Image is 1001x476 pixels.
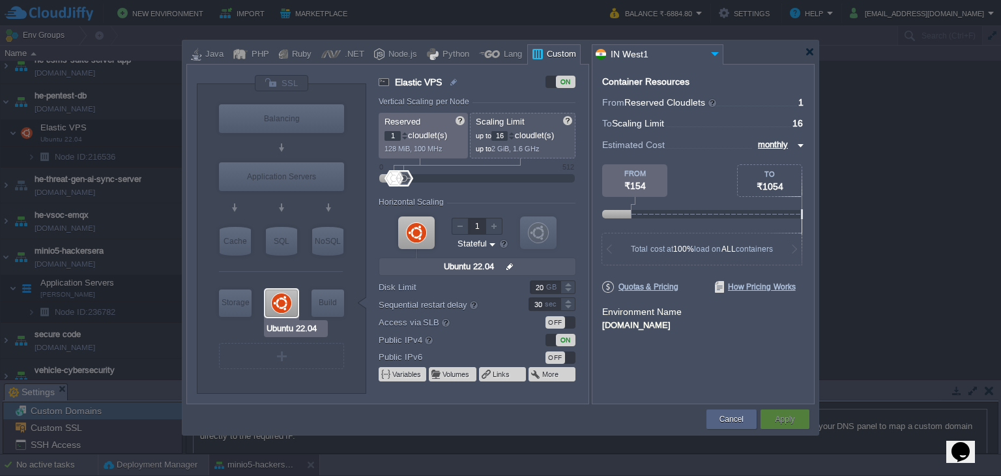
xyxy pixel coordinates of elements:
[379,315,511,329] label: Access via SLB
[545,298,559,310] div: sec
[379,333,511,347] label: Public IPv4
[542,369,560,379] button: More
[476,145,491,153] span: up to
[312,227,343,256] div: NoSQL Databases
[738,170,802,178] div: TO
[602,318,804,330] div: [DOMAIN_NAME]
[219,162,344,191] div: Application Servers
[546,281,559,293] div: GB
[266,227,297,256] div: SQL Databases
[219,104,344,133] div: Balancing
[602,97,624,108] span: From
[379,198,447,207] div: Horizontal Scaling
[248,45,269,65] div: PHP
[265,290,298,317] div: Elastic VPS
[219,343,344,369] div: Create New Layer
[392,369,422,379] button: Variables
[602,118,612,128] span: To
[476,127,571,141] p: cloudlet(s)
[624,181,646,191] span: ₹154
[556,334,575,346] div: ON
[312,290,344,317] div: Build Node
[384,117,420,126] span: Reserved
[602,281,678,293] span: Quotas & Pricing
[220,227,251,256] div: Cache
[219,104,344,133] div: Load Balancer
[602,138,665,152] span: Estimated Cost
[379,97,472,106] div: Vertical Scaling per Node
[379,297,511,312] label: Sequential restart delay
[500,45,522,65] div: Lang
[545,316,565,329] div: OFF
[201,45,224,65] div: Java
[946,424,988,463] iframe: chat widget
[602,306,682,317] label: Environment Name
[442,369,471,379] button: Volumes
[384,145,442,153] span: 128 MiB, 100 MHz
[624,97,718,108] span: Reserved Cloudlets
[757,181,783,192] span: ₹1054
[792,118,803,128] span: 16
[493,369,511,379] button: Links
[545,351,565,364] div: OFF
[439,45,469,65] div: Python
[562,163,574,171] div: 512
[612,118,664,128] span: Scaling Limit
[384,127,463,141] p: cloudlet(s)
[379,163,383,171] div: 0
[719,413,744,426] button: Cancel
[602,170,667,177] div: FROM
[602,77,689,87] div: Container Resources
[476,132,491,140] span: up to
[556,76,575,88] div: ON
[219,290,252,316] div: Storage
[715,281,796,293] span: How Pricing Works
[379,280,511,294] label: Disk Limit
[543,45,576,65] div: Custom
[341,45,364,65] div: .NET
[379,350,511,364] label: Public IPv6
[312,227,343,256] div: NoSQL
[476,117,525,126] span: Scaling Limit
[384,45,417,65] div: Node.js
[775,413,794,426] button: Apply
[288,45,312,65] div: Ruby
[312,290,344,316] div: Build
[491,145,540,153] span: 2 GiB, 1.6 GHz
[798,97,804,108] span: 1
[266,227,297,256] div: SQL
[219,290,252,317] div: Storage Containers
